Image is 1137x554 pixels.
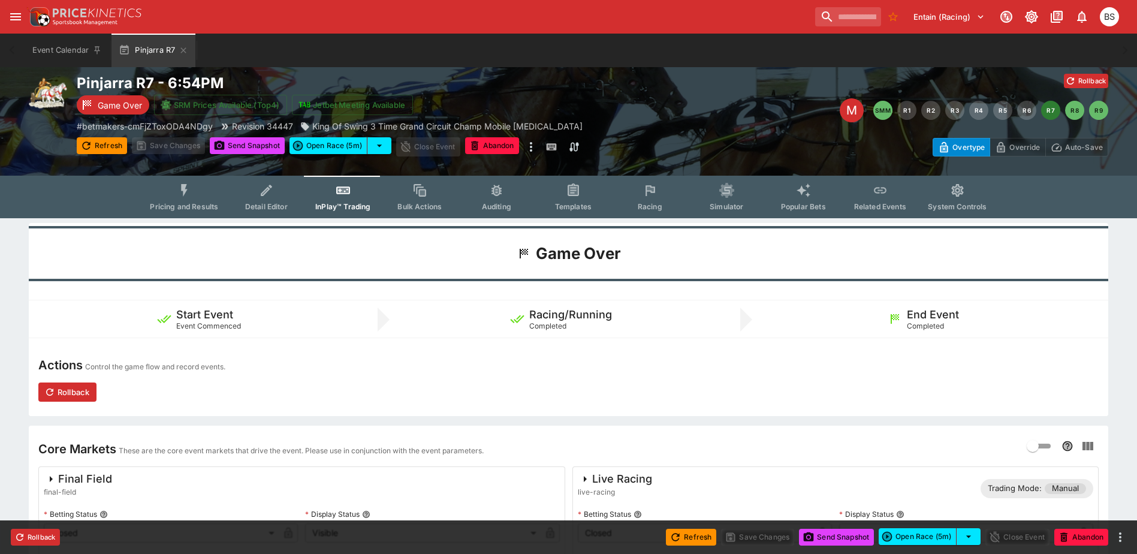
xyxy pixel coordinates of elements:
[815,7,881,26] input: search
[85,361,225,373] p: Control the game flow and record events.
[176,321,241,330] span: Event Commenced
[1071,6,1093,28] button: Notifications
[11,529,60,546] button: Rollback
[879,528,957,545] button: Open Race (5m)
[367,137,391,154] button: select merge strategy
[154,95,287,115] button: SRM Prices Available (Top4)
[1113,530,1127,544] button: more
[529,321,566,330] span: Completed
[873,101,892,120] button: SMM
[638,202,662,211] span: Racing
[921,101,940,120] button: R2
[897,101,916,120] button: R1
[578,486,652,498] span: live-racing
[1021,6,1042,28] button: Toggle light/dark mode
[99,510,108,519] button: Betting Status
[1054,530,1108,542] span: Mark an event as closed and abandoned.
[44,472,112,486] div: Final Field
[883,7,903,26] button: No Bookmarks
[44,486,112,498] span: final-field
[176,308,233,321] h5: Start Event
[292,95,413,115] button: Jetbet Meeting Available
[578,472,652,486] div: Live Racing
[1089,101,1108,120] button: R9
[111,34,195,67] button: Pinjarra R7
[536,243,621,264] h1: Game Over
[969,101,988,120] button: R4
[150,202,218,211] span: Pricing and Results
[140,176,996,218] div: Event type filters
[879,528,981,545] div: split button
[907,308,959,321] h5: End Event
[26,5,50,29] img: PriceKinetics Logo
[38,383,96,402] button: Rollback
[634,510,642,519] button: Betting Status
[362,510,370,519] button: Display Status
[1041,101,1060,120] button: R7
[710,202,743,211] span: Simulator
[119,445,484,457] p: These are the core event markets that drive the event. Please use in conjunction with the event p...
[839,509,894,519] p: Display Status
[1064,74,1108,88] button: Rollback
[5,6,26,28] button: open drawer
[312,120,583,133] p: King Of Swing 3 Time Grand Circuit Champ Mobile [MEDICAL_DATA]
[210,137,285,154] button: Send Snapshot
[77,74,593,92] h2: Copy To Clipboard
[1096,4,1123,30] button: Brendan Scoble
[38,441,116,457] h4: Core Markets
[933,138,1108,156] div: Start From
[465,139,519,151] span: Mark an event as closed and abandoned.
[529,308,612,321] h5: Racing/Running
[781,202,826,211] span: Popular Bets
[993,101,1012,120] button: R5
[44,509,97,519] p: Betting Status
[482,202,511,211] span: Auditing
[232,120,293,133] p: Revision 34447
[988,483,1042,495] p: Trading Mode:
[298,99,310,111] img: jetbet-logo.svg
[98,99,142,112] p: Game Over
[873,101,1108,120] nav: pagination navigation
[666,529,716,546] button: Refresh
[1065,141,1103,153] p: Auto-Save
[315,202,370,211] span: InPlay™ Trading
[245,202,288,211] span: Detail Editor
[53,8,141,17] img: PriceKinetics
[1045,483,1086,495] span: Manual
[53,20,117,25] img: Sportsbook Management
[524,137,538,156] button: more
[38,357,83,373] h4: Actions
[1100,7,1119,26] div: Brendan Scoble
[996,6,1017,28] button: Connected to PK
[854,202,906,211] span: Related Events
[1065,101,1084,120] button: R8
[1046,6,1067,28] button: Documentation
[990,138,1045,156] button: Override
[906,7,992,26] button: Select Tenant
[465,137,519,154] button: Abandon
[29,74,67,112] img: harness_racing.png
[289,137,367,154] button: Open Race (5m)
[1009,141,1040,153] p: Override
[25,34,109,67] button: Event Calendar
[397,202,442,211] span: Bulk Actions
[300,120,583,133] div: King Of Swing 3 Time Grand Circuit Champ Mobile Pce
[77,137,127,154] button: Refresh
[945,101,964,120] button: R3
[555,202,592,211] span: Templates
[578,509,631,519] p: Betting Status
[289,137,391,154] div: split button
[1045,138,1108,156] button: Auto-Save
[933,138,990,156] button: Overtype
[1054,529,1108,546] button: Abandon
[928,202,987,211] span: System Controls
[952,141,985,153] p: Overtype
[799,529,874,546] button: Send Snapshot
[77,120,213,133] p: Copy To Clipboard
[1017,101,1036,120] button: R6
[840,98,864,122] div: Edit Meeting
[896,510,904,519] button: Display Status
[957,528,981,545] button: select merge strategy
[305,509,360,519] p: Display Status
[907,321,944,330] span: Completed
